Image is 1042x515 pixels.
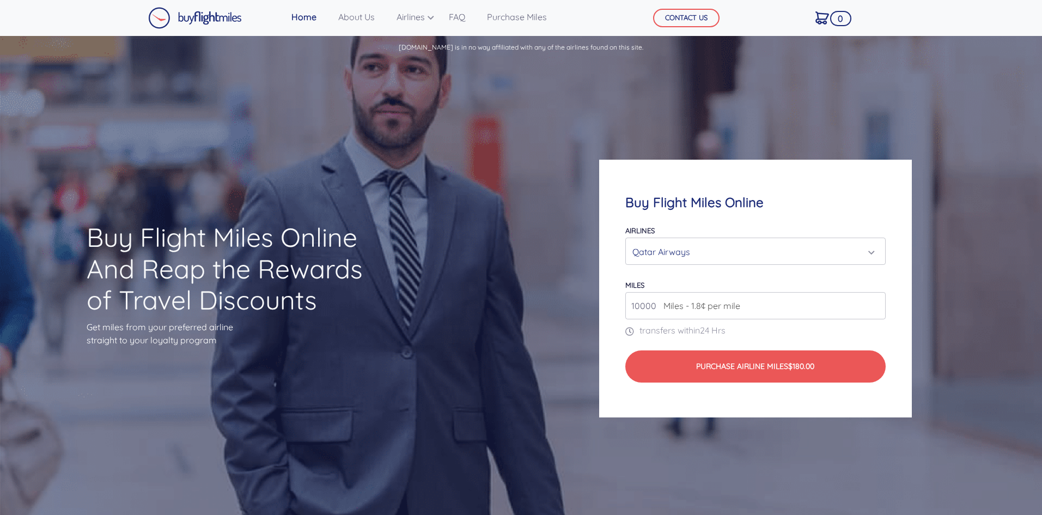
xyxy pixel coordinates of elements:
a: FAQ [444,6,470,28]
span: 0 [830,11,851,26]
a: Purchase Miles [483,6,551,28]
span: 24 Hrs [700,325,726,336]
a: Home [287,6,321,28]
a: About Us [334,6,379,28]
button: CONTACT US [653,9,720,27]
img: Cart [815,11,829,25]
a: Buy Flight Miles Logo [148,4,242,32]
a: 0 [811,6,833,29]
button: Qatar Airways [625,238,885,265]
h1: Buy Flight Miles Online And Reap the Rewards of Travel Discounts [87,222,382,316]
a: Airlines [392,6,431,28]
p: Get miles from your preferred airline straight to your loyalty program [87,320,382,347]
div: Qatar Airways [632,241,872,262]
span: Miles - 1.8¢ per mile [658,299,740,312]
label: miles [625,281,644,289]
span: $180.00 [788,361,814,371]
h4: Buy Flight Miles Online [625,195,885,210]
label: Airlines [625,226,655,235]
button: Purchase Airline Miles$180.00 [625,350,885,383]
img: Buy Flight Miles Logo [148,7,242,29]
p: transfers within [625,324,885,337]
